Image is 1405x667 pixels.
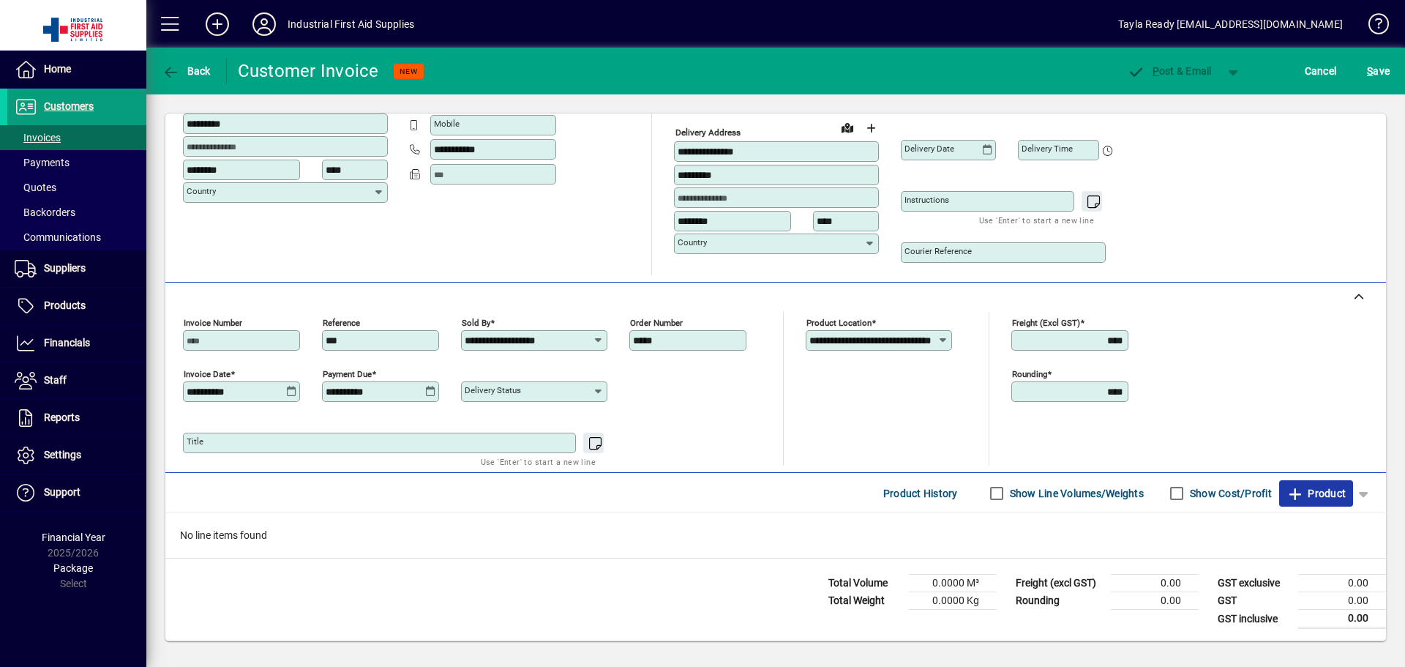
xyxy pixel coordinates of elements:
button: Profile [241,11,288,37]
span: Staff [44,374,67,386]
td: 0.00 [1298,592,1386,610]
span: Support [44,486,80,498]
a: Quotes [7,175,146,200]
span: Product [1286,482,1346,505]
button: Post & Email [1120,58,1219,84]
span: Reports [44,411,80,423]
mat-label: Invoice number [184,318,242,328]
span: Communications [15,231,101,243]
a: Financials [7,325,146,362]
td: Total Volume [821,575,909,592]
a: Staff [7,362,146,399]
a: Home [7,51,146,88]
span: P [1153,65,1159,77]
a: Invoices [7,125,146,150]
button: Choose address [859,116,883,140]
span: Payments [15,157,70,168]
mat-label: Order number [630,318,683,328]
td: GST exclusive [1210,575,1298,592]
td: 0.00 [1298,575,1386,592]
button: Add [194,11,241,37]
span: Financial Year [42,532,105,543]
mat-hint: Use 'Enter' to start a new line [481,453,596,470]
td: GST inclusive [1210,610,1298,628]
span: Backorders [15,206,75,218]
td: Total Weight [821,592,909,610]
mat-label: Courier Reference [904,246,972,256]
mat-label: Instructions [904,195,949,205]
mat-label: Delivery time [1022,144,1073,154]
span: Settings [44,449,81,461]
span: Suppliers [44,262,86,274]
span: Products [44,299,86,311]
mat-label: Country [678,237,707,247]
a: Support [7,474,146,511]
app-page-header-button: Back [146,58,227,84]
mat-label: Rounding [1012,369,1047,379]
mat-label: Invoice date [184,369,231,379]
span: Back [162,65,211,77]
mat-label: Delivery date [904,144,954,154]
span: ost & Email [1127,65,1212,77]
button: Product History [877,480,964,507]
span: Customers [44,100,94,112]
div: Industrial First Aid Supplies [288,12,414,36]
td: 0.00 [1111,592,1199,610]
a: Payments [7,150,146,175]
mat-hint: Use 'Enter' to start a new line [979,212,1094,228]
mat-label: Payment due [323,369,372,379]
a: Communications [7,225,146,250]
td: 0.00 [1298,610,1386,628]
span: Product History [883,482,958,505]
div: No line items found [165,513,1386,558]
mat-label: Product location [806,318,872,328]
a: Knowledge Base [1357,3,1387,51]
button: Save [1363,58,1393,84]
td: 0.00 [1111,575,1199,592]
span: S [1367,65,1373,77]
label: Show Cost/Profit [1187,486,1272,501]
span: Cancel [1305,59,1337,83]
span: Financials [44,337,90,349]
td: Rounding [1008,592,1111,610]
a: Products [7,288,146,324]
td: GST [1210,592,1298,610]
span: Package [53,562,93,574]
a: Suppliers [7,250,146,287]
div: Customer Invoice [238,59,379,83]
span: Invoices [15,132,61,144]
label: Show Line Volumes/Weights [1007,486,1144,501]
td: 0.0000 M³ [909,575,997,592]
button: Back [158,58,214,84]
td: Freight (excl GST) [1008,575,1111,592]
div: Tayla Ready [EMAIL_ADDRESS][DOMAIN_NAME] [1118,12,1343,36]
a: Reports [7,400,146,436]
mat-label: Country [187,186,216,196]
mat-label: Mobile [434,119,460,129]
a: View on map [836,116,859,139]
button: Product [1279,480,1353,507]
mat-label: Title [187,436,203,447]
button: Cancel [1301,58,1341,84]
td: 0.0000 Kg [909,592,997,610]
span: NEW [400,67,418,76]
a: Settings [7,437,146,474]
mat-label: Freight (excl GST) [1012,318,1080,328]
mat-label: Delivery status [465,385,521,395]
span: Quotes [15,182,56,193]
span: Home [44,63,71,75]
a: Backorders [7,200,146,225]
span: ave [1367,59,1390,83]
mat-label: Sold by [462,318,490,328]
mat-label: Reference [323,318,360,328]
